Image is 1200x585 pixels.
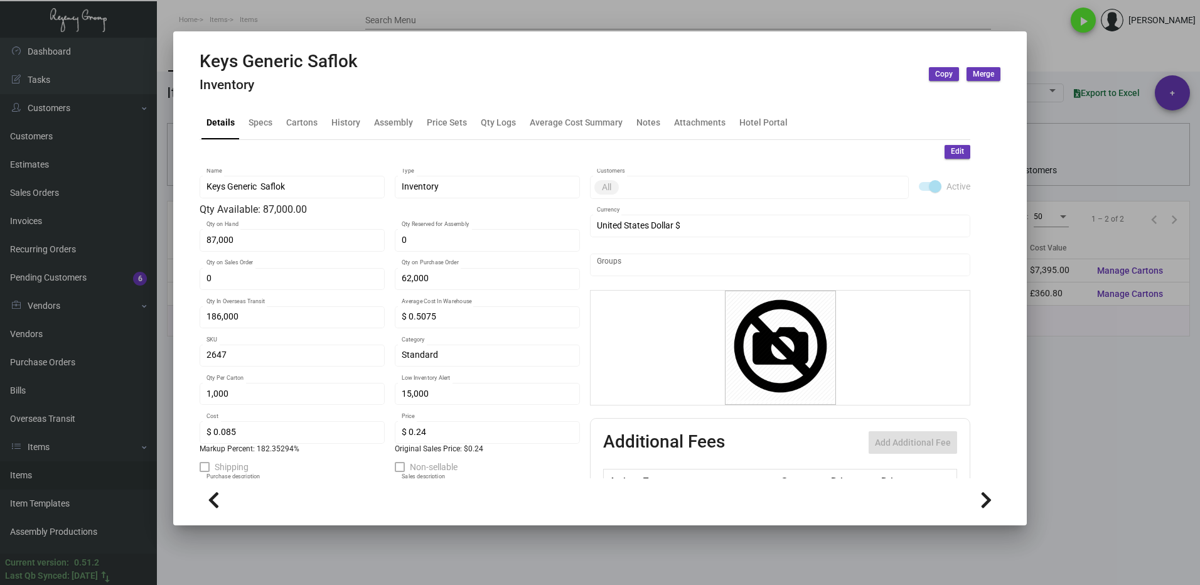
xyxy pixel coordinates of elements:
[74,556,99,569] div: 0.51.2
[594,180,619,195] mat-chip: All
[5,569,98,582] div: Last Qb Synced: [DATE]
[604,470,641,491] th: Active
[875,437,951,448] span: Add Additional Fee
[597,260,964,270] input: Add new..
[530,115,623,129] div: Average Cost Summary
[636,115,660,129] div: Notes
[427,115,467,129] div: Price Sets
[739,115,788,129] div: Hotel Portal
[869,431,957,454] button: Add Additional Fee
[5,556,69,569] div: Current version:
[674,115,726,129] div: Attachments
[967,67,1000,81] button: Merge
[331,115,360,129] div: History
[603,431,725,454] h2: Additional Fees
[200,202,580,217] div: Qty Available: 87,000.00
[374,115,413,129] div: Assembly
[640,470,777,491] th: Type
[951,146,964,157] span: Edit
[215,459,249,475] span: Shipping
[973,69,994,80] span: Merge
[828,470,878,491] th: Price
[410,459,458,475] span: Non-sellable
[249,115,272,129] div: Specs
[206,115,235,129] div: Details
[929,67,959,81] button: Copy
[778,470,828,491] th: Cost
[946,179,970,194] span: Active
[286,115,318,129] div: Cartons
[200,51,358,72] h2: Keys Generic Saflok
[200,77,358,93] h4: Inventory
[935,69,953,80] span: Copy
[878,470,942,491] th: Price type
[481,115,516,129] div: Qty Logs
[945,145,970,159] button: Edit
[621,182,903,192] input: Add new..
